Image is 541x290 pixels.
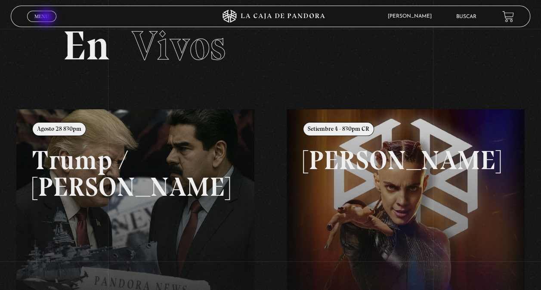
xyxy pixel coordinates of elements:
[32,21,52,27] span: Cerrar
[34,14,49,19] span: Menu
[132,21,226,70] span: Vivos
[383,14,440,19] span: [PERSON_NAME]
[63,25,478,66] h2: En
[502,11,514,22] a: View your shopping cart
[456,14,476,19] a: Buscar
